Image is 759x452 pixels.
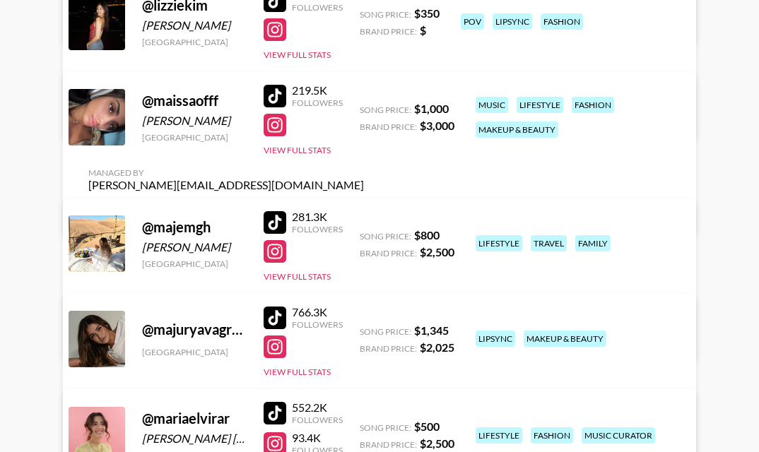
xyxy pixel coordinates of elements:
[414,420,440,433] strong: $ 500
[575,235,611,251] div: family
[292,83,343,97] div: 219.5K
[292,210,343,224] div: 281.3K
[142,258,247,269] div: [GEOGRAPHIC_DATA]
[142,410,247,427] div: @ mariaelvirar
[420,119,454,132] strong: $ 3,000
[420,340,454,354] strong: $ 2,025
[142,347,247,357] div: [GEOGRAPHIC_DATA]
[414,228,440,242] strong: $ 800
[420,436,454,450] strong: $ 2,500
[517,97,563,113] div: lifestyle
[360,105,411,115] span: Song Price:
[142,240,247,254] div: [PERSON_NAME]
[142,37,247,47] div: [GEOGRAPHIC_DATA]
[292,2,343,13] div: Followers
[414,323,449,337] strong: $ 1,345
[142,321,247,338] div: @ majuryavagrace
[142,218,247,236] div: @ majemgh
[292,305,343,319] div: 766.3K
[420,23,426,37] strong: $
[541,13,583,30] div: fashion
[292,97,343,108] div: Followers
[360,326,411,337] span: Song Price:
[360,26,417,37] span: Brand Price:
[292,415,343,425] div: Followers
[420,245,454,258] strong: $ 2,500
[476,427,522,444] div: lifestyle
[142,114,247,128] div: [PERSON_NAME]
[142,132,247,143] div: [GEOGRAPHIC_DATA]
[142,18,247,32] div: [PERSON_NAME]
[476,97,508,113] div: music
[88,167,364,178] div: Managed By
[292,319,343,330] div: Followers
[360,248,417,258] span: Brand Price:
[292,400,343,415] div: 552.2K
[531,427,573,444] div: fashion
[461,13,484,30] div: pov
[360,422,411,433] span: Song Price:
[360,439,417,450] span: Brand Price:
[476,235,522,251] div: lifestyle
[360,231,411,242] span: Song Price:
[572,97,614,113] div: fashion
[292,431,343,445] div: 93.4K
[142,432,247,446] div: [PERSON_NAME] [PERSON_NAME]
[582,427,655,444] div: music curator
[264,367,331,377] button: View Full Stats
[414,102,449,115] strong: $ 1,000
[264,271,331,282] button: View Full Stats
[493,13,532,30] div: lipsync
[264,49,331,60] button: View Full Stats
[531,235,567,251] div: travel
[476,331,515,347] div: lipsync
[524,331,606,347] div: makeup & beauty
[476,121,558,138] div: makeup & beauty
[360,343,417,354] span: Brand Price:
[360,9,411,20] span: Song Price:
[360,121,417,132] span: Brand Price:
[292,224,343,234] div: Followers
[264,145,331,155] button: View Full Stats
[142,92,247,109] div: @ maissaofff
[88,178,364,192] div: [PERSON_NAME][EMAIL_ADDRESS][DOMAIN_NAME]
[414,6,440,20] strong: $ 350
